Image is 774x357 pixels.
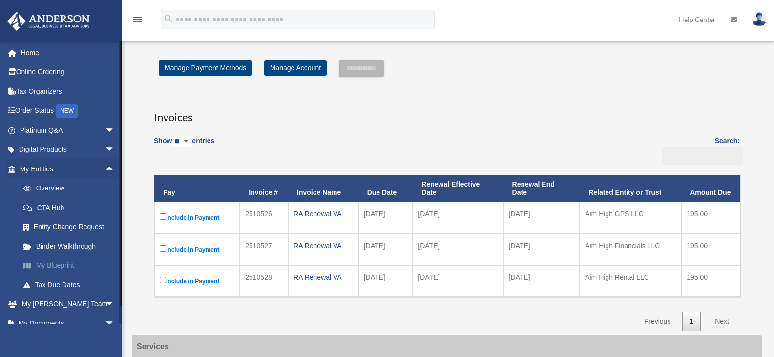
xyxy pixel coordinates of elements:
[503,175,580,202] th: Renewal End Date: activate to sort column ascending
[7,121,129,140] a: Platinum Q&Aarrow_drop_down
[154,135,214,157] label: Show entries
[163,13,174,24] i: search
[14,179,129,198] a: Overview
[7,63,129,82] a: Online Ordering
[105,314,125,334] span: arrow_drop_down
[240,202,288,233] td: 2510526
[137,342,169,351] strong: Services
[105,121,125,141] span: arrow_drop_down
[105,159,125,179] span: arrow_drop_up
[160,211,234,224] label: Include in Payment
[580,175,681,202] th: Related Entity or Trust: activate to sort column ascending
[14,256,129,275] a: My Blueprint
[4,12,93,31] img: Anderson Advisors Platinum Portal
[358,265,413,297] td: [DATE]
[7,314,129,333] a: My Documentsarrow_drop_down
[7,101,129,121] a: Order StatusNEW
[160,277,166,283] input: Include in Payment
[752,12,767,26] img: User Pic
[7,140,129,160] a: Digital Productsarrow_drop_down
[132,17,144,25] a: menu
[7,43,129,63] a: Home
[154,175,240,202] th: Pay: activate to sort column descending
[160,245,166,252] input: Include in Payment
[288,175,358,202] th: Invoice Name: activate to sort column ascending
[105,140,125,160] span: arrow_drop_down
[681,175,740,202] th: Amount Due: activate to sort column ascending
[172,136,192,147] select: Showentries
[580,233,681,265] td: Aim High Financials LLC
[637,312,678,332] a: Previous
[14,217,129,237] a: Entity Change Request
[681,265,740,297] td: 195.00
[503,233,580,265] td: [DATE]
[293,207,353,221] div: RA Renewal VA
[293,271,353,284] div: RA Renewal VA
[14,236,129,256] a: Binder Walkthrough
[160,213,166,220] input: Include in Payment
[264,60,327,76] a: Manage Account
[681,233,740,265] td: 195.00
[160,243,234,255] label: Include in Payment
[681,202,740,233] td: 195.00
[358,233,413,265] td: [DATE]
[658,135,740,165] label: Search:
[159,60,252,76] a: Manage Payment Methods
[240,175,288,202] th: Invoice #: activate to sort column ascending
[56,104,78,118] div: NEW
[7,82,129,101] a: Tax Organizers
[358,175,413,202] th: Due Date: activate to sort column ascending
[7,294,129,314] a: My [PERSON_NAME] Teamarrow_drop_down
[358,202,413,233] td: [DATE]
[14,275,129,294] a: Tax Due Dates
[413,265,503,297] td: [DATE]
[293,239,353,252] div: RA Renewal VA
[413,175,503,202] th: Renewal Effective Date: activate to sort column ascending
[14,198,129,217] a: CTA Hub
[132,14,144,25] i: menu
[580,265,681,297] td: Aim High Rental LLC
[240,265,288,297] td: 2510528
[7,159,129,179] a: My Entitiesarrow_drop_up
[503,265,580,297] td: [DATE]
[160,275,234,287] label: Include in Payment
[240,233,288,265] td: 2510527
[503,202,580,233] td: [DATE]
[413,233,503,265] td: [DATE]
[413,202,503,233] td: [DATE]
[662,147,743,166] input: Search:
[580,202,681,233] td: Aim High GPS LLC
[154,101,740,125] h3: Invoices
[105,294,125,315] span: arrow_drop_down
